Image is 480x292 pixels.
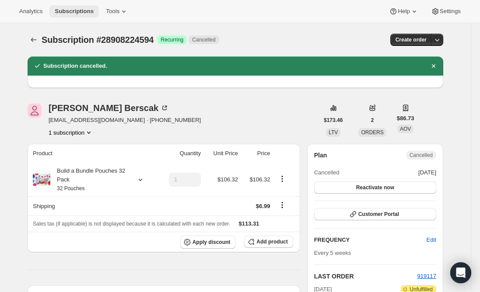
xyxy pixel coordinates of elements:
[427,60,440,72] button: Dismiss notification
[319,114,348,126] button: $173.46
[180,236,236,249] button: Apply discount
[256,238,287,245] span: Add product
[361,129,383,136] span: ORDERS
[106,8,119,15] span: Tools
[329,129,338,136] span: LTV
[50,167,129,193] div: Build a Bundle Pouches 32 Pack
[417,272,436,281] button: 919117
[28,196,157,216] th: Shipping
[256,203,270,209] span: $6.99
[275,174,289,184] button: Product actions
[418,168,436,177] span: [DATE]
[157,144,203,163] th: Quantity
[249,176,270,183] span: $106.32
[314,168,340,177] span: Cancelled
[397,114,414,123] span: $86.73
[356,184,394,191] span: Reactivate now
[314,151,327,160] h2: Plan
[417,273,436,279] a: 919117
[101,5,133,17] button: Tools
[203,144,241,163] th: Unit Price
[55,8,94,15] span: Subscriptions
[314,250,351,256] span: Every 5 weeks
[43,62,107,70] h2: Subscription cancelled.
[241,144,273,163] th: Price
[28,34,40,46] button: Subscriptions
[314,181,436,194] button: Reactivate now
[217,176,238,183] span: $106.32
[440,8,461,15] span: Settings
[275,200,289,210] button: Shipping actions
[450,262,471,283] div: Open Intercom Messenger
[244,236,293,248] button: Add product
[33,221,230,227] span: Sales tax (if applicable) is not displayed because it is calculated with each new order.
[49,128,93,137] button: Product actions
[371,117,374,124] span: 2
[398,8,410,15] span: Help
[426,5,466,17] button: Settings
[410,152,433,159] span: Cancelled
[49,104,169,112] div: [PERSON_NAME] Berscak
[239,220,259,227] span: $113.31
[358,211,399,218] span: Customer Portal
[427,236,436,244] span: Edit
[19,8,42,15] span: Analytics
[390,34,432,46] button: Create order
[193,239,231,246] span: Apply discount
[366,114,379,126] button: 2
[49,5,99,17] button: Subscriptions
[396,36,427,43] span: Create order
[324,117,343,124] span: $173.46
[421,233,441,247] button: Edit
[49,116,201,125] span: [EMAIL_ADDRESS][DOMAIN_NAME] · [PHONE_NUMBER]
[400,126,411,132] span: AOV
[384,5,424,17] button: Help
[161,36,183,43] span: Recurring
[192,36,215,43] span: Cancelled
[42,35,154,45] span: Subscription #28908224594
[314,208,436,220] button: Customer Portal
[57,185,84,191] small: 32 Pouches
[314,272,417,281] h2: LAST ORDER
[14,5,48,17] button: Analytics
[28,104,42,118] span: Taylor Berscak
[28,144,157,163] th: Product
[314,236,427,244] h2: FREQUENCY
